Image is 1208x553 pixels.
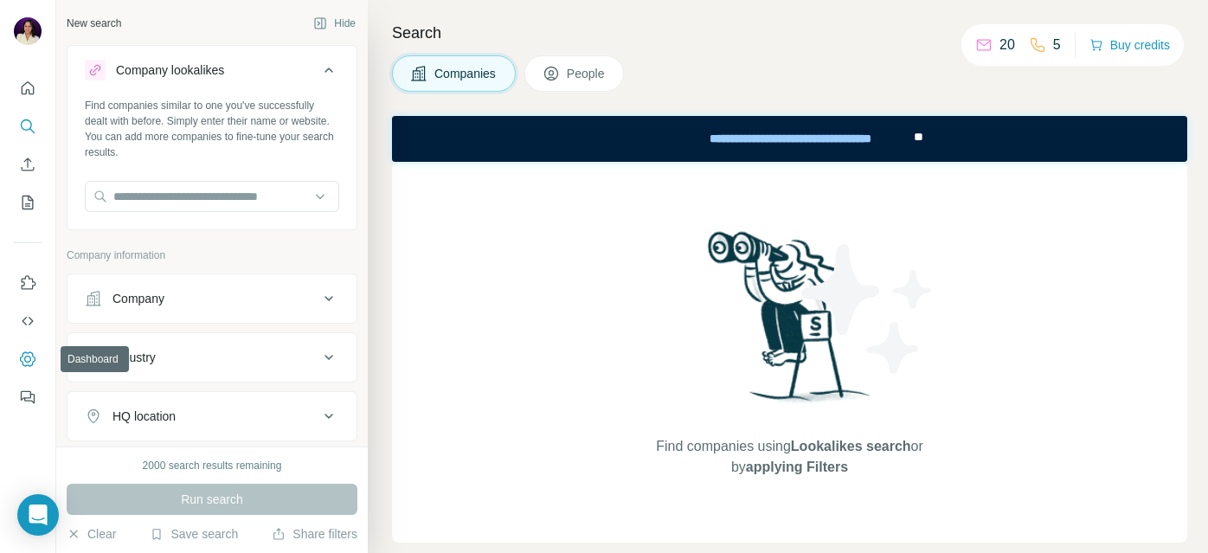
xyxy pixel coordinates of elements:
[150,525,238,543] button: Save search
[14,149,42,180] button: Enrich CSV
[567,65,607,82] span: People
[143,458,282,473] div: 2000 search results remaining
[112,408,176,425] div: HQ location
[746,460,848,474] span: applying Filters
[14,305,42,337] button: Use Surfe API
[272,525,357,543] button: Share filters
[651,436,928,478] span: Find companies using or by
[17,494,59,536] div: Open Intercom Messenger
[999,35,1015,55] p: 20
[67,278,357,319] button: Company
[112,349,156,366] div: Industry
[790,231,946,387] img: Surfe Illustration - Stars
[392,21,1187,45] h4: Search
[85,98,339,160] div: Find companies similar to one you've successfully dealt with before. Simply enter their name or w...
[1053,35,1061,55] p: 5
[14,382,42,413] button: Feedback
[14,73,42,104] button: Quick start
[14,187,42,218] button: My lists
[14,344,42,375] button: Dashboard
[112,290,164,307] div: Company
[67,248,357,263] p: Company information
[1089,33,1170,57] button: Buy credits
[301,10,368,36] button: Hide
[434,65,498,82] span: Companies
[14,267,42,299] button: Use Surfe on LinkedIn
[67,525,116,543] button: Clear
[67,395,357,437] button: HQ location
[67,16,121,31] div: New search
[67,49,357,98] button: Company lookalikes
[392,116,1187,162] iframe: Banner
[67,337,357,378] button: Industry
[791,439,911,453] span: Lookalikes search
[116,61,224,79] div: Company lookalikes
[14,17,42,45] img: Avatar
[14,111,42,142] button: Search
[700,227,880,420] img: Surfe Illustration - Woman searching with binoculars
